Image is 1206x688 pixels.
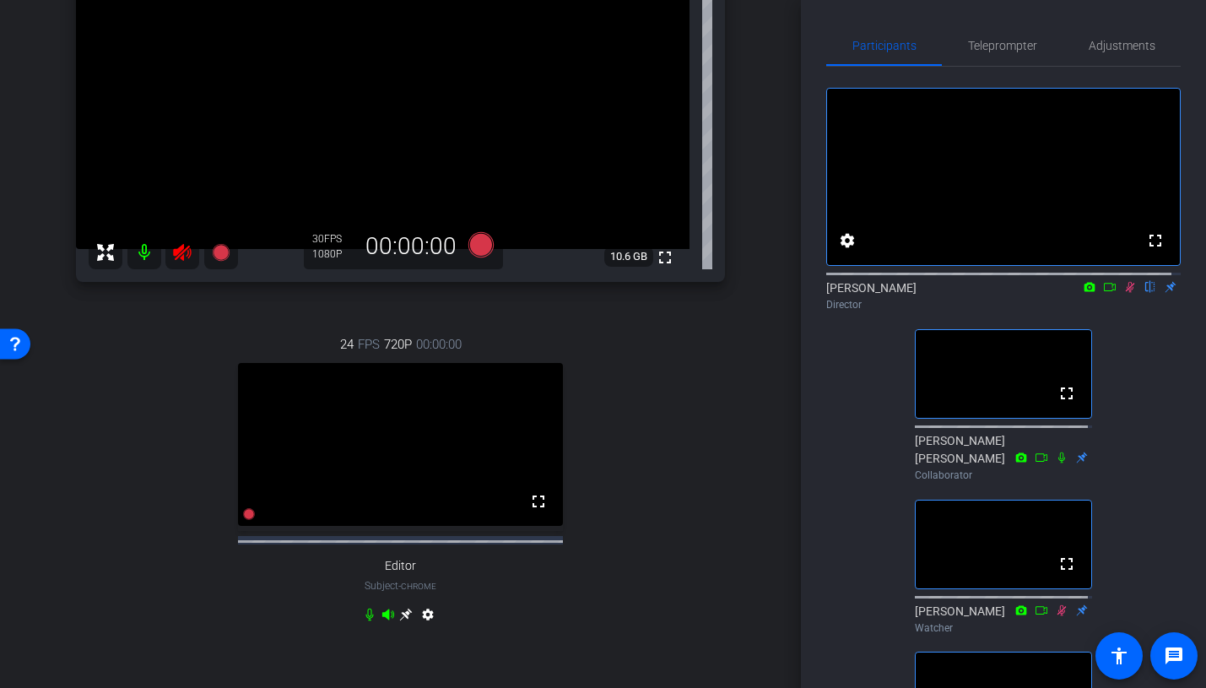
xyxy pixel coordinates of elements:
[604,246,653,267] span: 10.6 GB
[528,491,549,512] mat-icon: fullscreen
[915,468,1092,483] div: Collaborator
[837,230,857,251] mat-icon: settings
[398,580,401,592] span: -
[354,232,468,261] div: 00:00:00
[852,40,917,51] span: Participants
[655,247,675,268] mat-icon: fullscreen
[385,559,416,573] span: Editor
[312,232,354,246] div: 30
[312,247,354,261] div: 1080P
[418,608,438,628] mat-icon: settings
[384,335,412,354] span: 720P
[915,620,1092,636] div: Watcher
[1089,40,1155,51] span: Adjustments
[358,335,380,354] span: FPS
[365,578,436,593] span: Subject
[915,603,1092,636] div: [PERSON_NAME]
[1057,383,1077,404] mat-icon: fullscreen
[416,335,462,354] span: 00:00:00
[401,582,436,591] span: Chrome
[1109,646,1129,666] mat-icon: accessibility
[968,40,1037,51] span: Teleprompter
[1164,646,1184,666] mat-icon: message
[1145,230,1165,251] mat-icon: fullscreen
[1057,554,1077,574] mat-icon: fullscreen
[340,335,354,354] span: 24
[826,279,1181,312] div: [PERSON_NAME]
[915,432,1092,483] div: [PERSON_NAME] [PERSON_NAME]
[1140,279,1160,294] mat-icon: flip
[324,233,342,245] span: FPS
[826,297,1181,312] div: Director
